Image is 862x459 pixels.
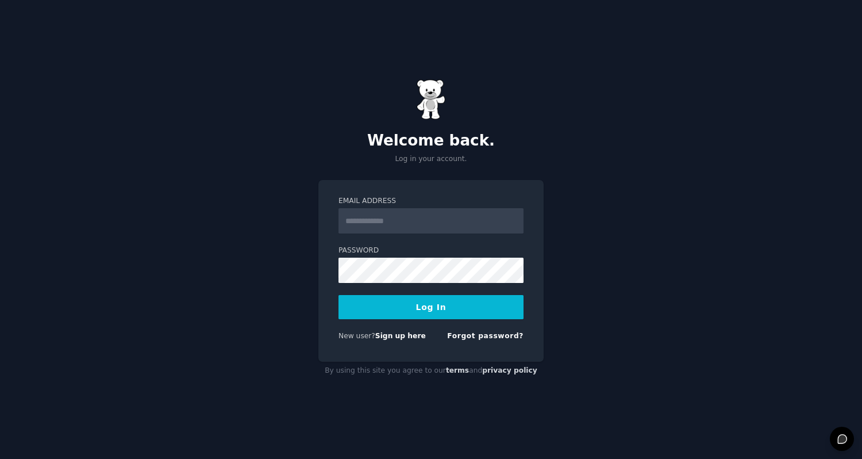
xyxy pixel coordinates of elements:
[338,295,524,319] button: Log In
[482,366,537,374] a: privacy policy
[375,332,426,340] a: Sign up here
[338,246,524,256] label: Password
[318,362,544,380] div: By using this site you agree to our and
[417,79,445,120] img: Gummy Bear
[338,332,375,340] span: New user?
[447,332,524,340] a: Forgot password?
[318,132,544,150] h2: Welcome back.
[318,154,544,165] p: Log in your account.
[446,366,469,374] a: terms
[338,196,524,206] label: Email Address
